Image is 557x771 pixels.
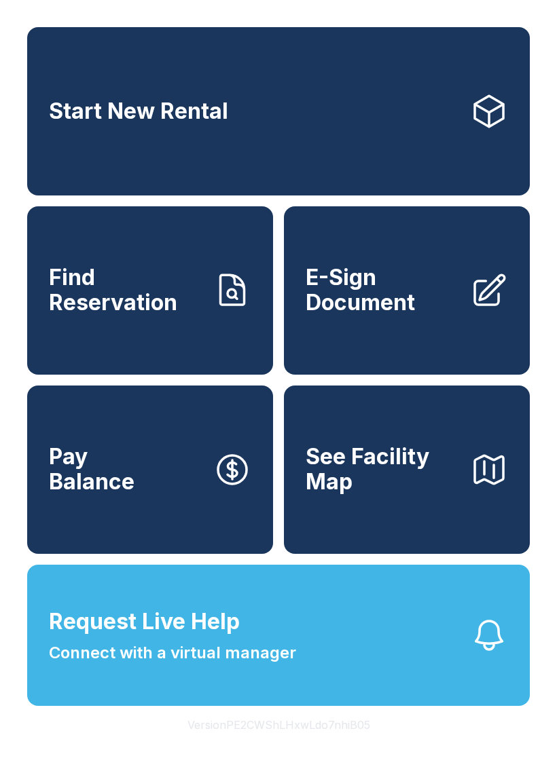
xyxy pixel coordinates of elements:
button: VersionPE2CWShLHxwLdo7nhiB05 [177,706,381,744]
span: Connect with a virtual manager [49,641,296,665]
span: Find Reservation [49,265,202,315]
span: See Facility Map [306,445,459,494]
a: PayBalance [27,385,273,554]
span: Start New Rental [49,99,228,124]
span: Request Live Help [49,605,240,638]
a: Find Reservation [27,206,273,375]
span: Pay Balance [49,445,134,494]
button: Request Live HelpConnect with a virtual manager [27,565,530,706]
a: E-Sign Document [284,206,530,375]
span: E-Sign Document [306,265,459,315]
a: Start New Rental [27,27,530,195]
button: See Facility Map [284,385,530,554]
